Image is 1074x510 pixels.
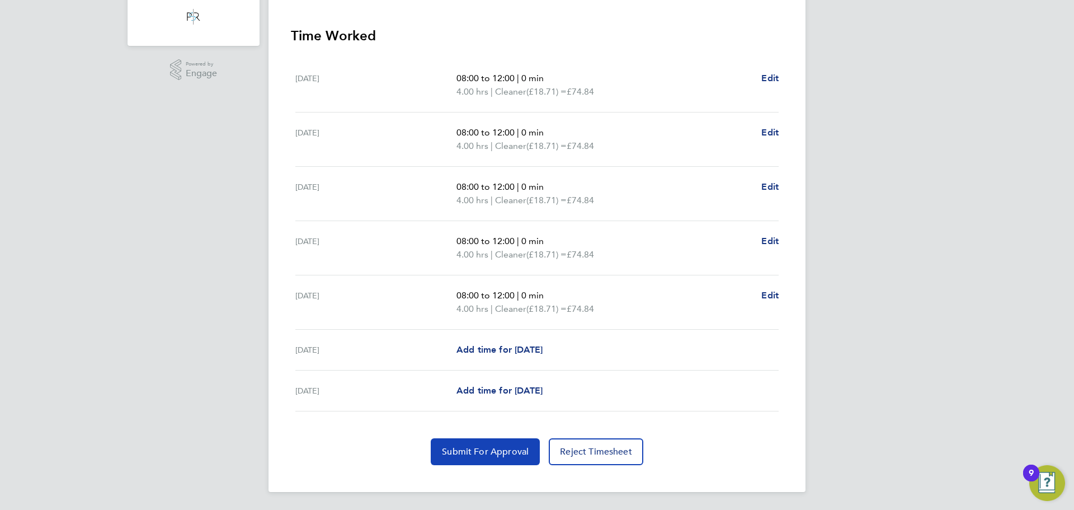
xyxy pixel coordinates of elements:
[456,385,543,396] span: Add time for [DATE]
[495,248,526,261] span: Cleaner
[761,181,779,192] span: Edit
[517,181,519,192] span: |
[186,59,217,69] span: Powered by
[456,141,488,151] span: 4.00 hrs
[761,290,779,301] span: Edit
[526,195,567,205] span: (£18.71) =
[295,72,456,99] div: [DATE]
[567,141,594,151] span: £74.84
[456,195,488,205] span: 4.00 hrs
[456,344,543,355] span: Add time for [DATE]
[431,438,540,465] button: Submit For Approval
[141,8,246,26] a: Go to home page
[567,249,594,260] span: £74.84
[295,289,456,316] div: [DATE]
[183,8,204,26] img: psrsolutions-logo-retina.png
[295,384,456,397] div: [DATE]
[1029,465,1065,501] button: Open Resource Center, 9 new notifications
[186,69,217,78] span: Engage
[526,303,567,314] span: (£18.71) =
[761,72,779,85] a: Edit
[295,343,456,357] div: [DATE]
[456,181,515,192] span: 08:00 to 12:00
[495,194,526,207] span: Cleaner
[517,236,519,246] span: |
[442,446,529,457] span: Submit For Approval
[549,438,643,465] button: Reject Timesheet
[517,290,519,301] span: |
[491,249,493,260] span: |
[456,236,515,246] span: 08:00 to 12:00
[521,181,544,192] span: 0 min
[491,141,493,151] span: |
[456,343,543,357] a: Add time for [DATE]
[456,290,515,301] span: 08:00 to 12:00
[761,180,779,194] a: Edit
[456,384,543,397] a: Add time for [DATE]
[567,86,594,97] span: £74.84
[526,141,567,151] span: (£18.71) =
[456,73,515,83] span: 08:00 to 12:00
[517,73,519,83] span: |
[295,126,456,153] div: [DATE]
[170,59,218,81] a: Powered byEngage
[567,303,594,314] span: £74.84
[526,249,567,260] span: (£18.71) =
[521,127,544,138] span: 0 min
[526,86,567,97] span: (£18.71) =
[761,235,779,248] a: Edit
[495,85,526,99] span: Cleaner
[761,236,779,246] span: Edit
[491,303,493,314] span: |
[295,235,456,261] div: [DATE]
[495,302,526,316] span: Cleaner
[291,27,783,45] h3: Time Worked
[761,73,779,83] span: Edit
[456,127,515,138] span: 08:00 to 12:00
[521,73,544,83] span: 0 min
[521,236,544,246] span: 0 min
[560,446,632,457] span: Reject Timesheet
[491,195,493,205] span: |
[761,127,779,138] span: Edit
[456,303,488,314] span: 4.00 hrs
[761,289,779,302] a: Edit
[456,86,488,97] span: 4.00 hrs
[1029,473,1034,488] div: 9
[491,86,493,97] span: |
[567,195,594,205] span: £74.84
[517,127,519,138] span: |
[521,290,544,301] span: 0 min
[295,180,456,207] div: [DATE]
[456,249,488,260] span: 4.00 hrs
[761,126,779,139] a: Edit
[495,139,526,153] span: Cleaner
